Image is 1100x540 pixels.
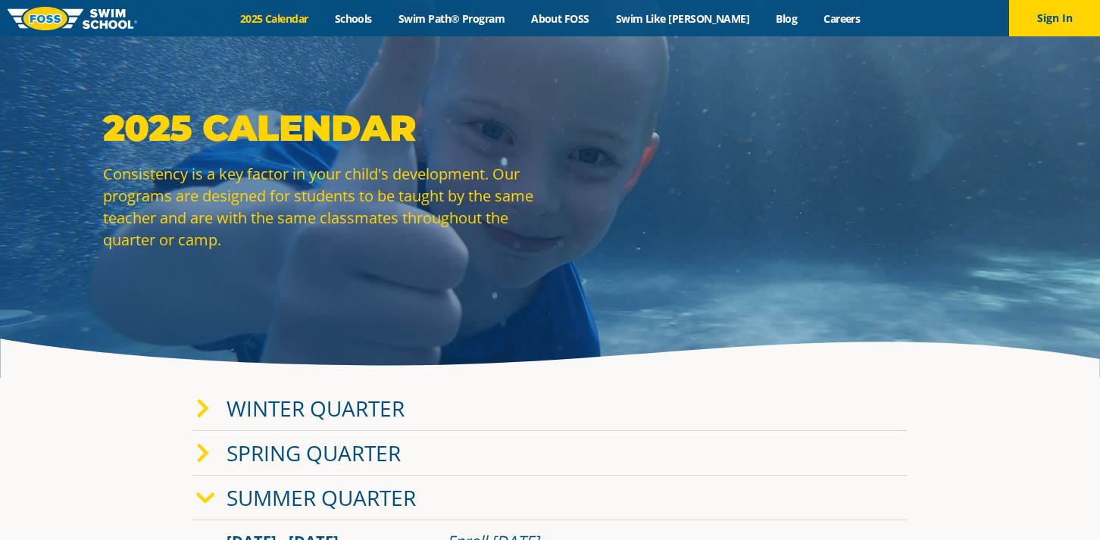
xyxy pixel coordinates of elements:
a: Swim Path® Program [385,11,517,26]
a: Careers [811,11,873,26]
a: Winter Quarter [227,394,405,423]
p: Consistency is a key factor in your child's development. Our programs are designed for students t... [103,163,542,251]
a: Summer Quarter [227,483,416,512]
a: Schools [321,11,385,26]
a: 2025 Calendar [227,11,321,26]
a: Spring Quarter [227,439,401,467]
strong: 2025 Calendar [103,106,416,150]
a: Swim Like [PERSON_NAME] [602,11,763,26]
a: Blog [763,11,811,26]
a: About FOSS [518,11,603,26]
img: FOSS Swim School Logo [8,7,137,30]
